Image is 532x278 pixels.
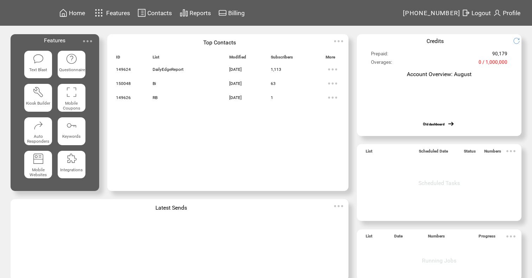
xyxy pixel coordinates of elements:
img: ellypsis.svg [326,62,340,76]
span: 1 [271,95,273,100]
span: Account Overview: August [407,71,472,78]
img: keywords.svg [66,120,77,131]
span: Features [44,37,65,44]
img: ellypsis.svg [326,76,340,91]
span: [DATE] [229,81,242,86]
span: 149626 [116,95,131,100]
span: Credits [427,38,444,44]
span: [DATE] [229,95,242,100]
span: 1,113 [271,67,281,72]
span: Bi [153,81,156,86]
span: 0 / 1,000,000 [479,60,507,68]
img: exit.svg [462,8,470,17]
span: Date [394,234,403,242]
img: questionnaire.svg [66,53,77,64]
span: Modified [229,55,246,63]
span: Progress [479,234,495,242]
a: Contacts [136,7,173,18]
img: contacts.svg [137,8,146,17]
span: Numbers [484,149,501,157]
span: DailyEdgeReport [153,67,184,72]
img: ellypsis.svg [504,144,518,158]
span: [PHONE_NUMBER] [403,10,461,17]
a: Reports [179,7,212,18]
img: coupons.svg [66,86,77,98]
img: creidtcard.svg [218,8,227,17]
span: Kiosk Builder [26,101,50,106]
span: Reports [190,10,211,17]
span: 150048 [116,81,131,86]
span: 149624 [116,67,131,72]
img: features.svg [93,7,105,19]
span: List [366,149,372,157]
img: chart.svg [180,8,188,17]
span: Billing [228,10,245,17]
span: Keywords [62,134,81,139]
a: Keywords [58,117,85,145]
img: home.svg [59,8,68,17]
span: Auto Responders [27,134,49,144]
span: Numbers [428,234,445,242]
a: Old dashboard [423,122,444,126]
span: Subscribers [271,55,293,63]
a: Billing [217,7,246,18]
img: profile.svg [493,8,501,17]
span: Text Blast [29,67,47,72]
span: Profile [503,10,520,17]
span: More [326,55,335,63]
img: integrations.svg [66,153,77,164]
span: 90,179 [492,51,507,60]
a: Home [58,7,86,18]
span: Overages: [371,60,392,68]
span: Scheduled Date [419,149,448,157]
a: Kiosk Builder [24,84,52,112]
img: ellypsis.svg [332,199,346,213]
img: text-blast.svg [33,53,44,64]
span: Contacts [147,10,172,17]
span: Latest Sends [155,204,187,211]
img: ellypsis.svg [326,91,340,105]
a: Integrations [58,151,85,179]
span: Mobile Websites [30,167,47,177]
img: ellypsis.svg [504,229,518,243]
span: Home [69,10,85,17]
span: Mobile Coupons [63,101,80,111]
a: Logout [461,7,492,18]
img: ellypsis.svg [332,34,346,48]
span: List [366,234,372,242]
span: Features [106,10,130,17]
img: mobile-websites.svg [33,153,44,164]
span: RB [153,95,158,100]
span: Questionnaire [59,67,85,72]
span: 63 [271,81,276,86]
a: Questionnaire [58,51,85,79]
span: [DATE] [229,67,242,72]
span: Logout [472,10,491,17]
img: ellypsis.svg [81,34,95,48]
a: Profile [492,7,521,18]
img: auto-responders.svg [33,120,44,131]
span: List [153,55,159,63]
span: Top Contacts [203,39,236,46]
span: Scheduled Tasks [418,180,460,186]
a: Mobile Coupons [58,84,85,112]
img: refresh.png [513,37,525,44]
span: Integrations [60,167,83,172]
span: ID [116,55,120,63]
a: Mobile Websites [24,151,52,179]
a: Features [92,6,132,20]
a: Auto Responders [24,117,52,145]
img: tool%201.svg [33,86,44,98]
span: Status [464,149,476,157]
span: Running Jobs [422,257,456,264]
a: Text Blast [24,51,52,79]
span: Prepaid: [371,51,388,60]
